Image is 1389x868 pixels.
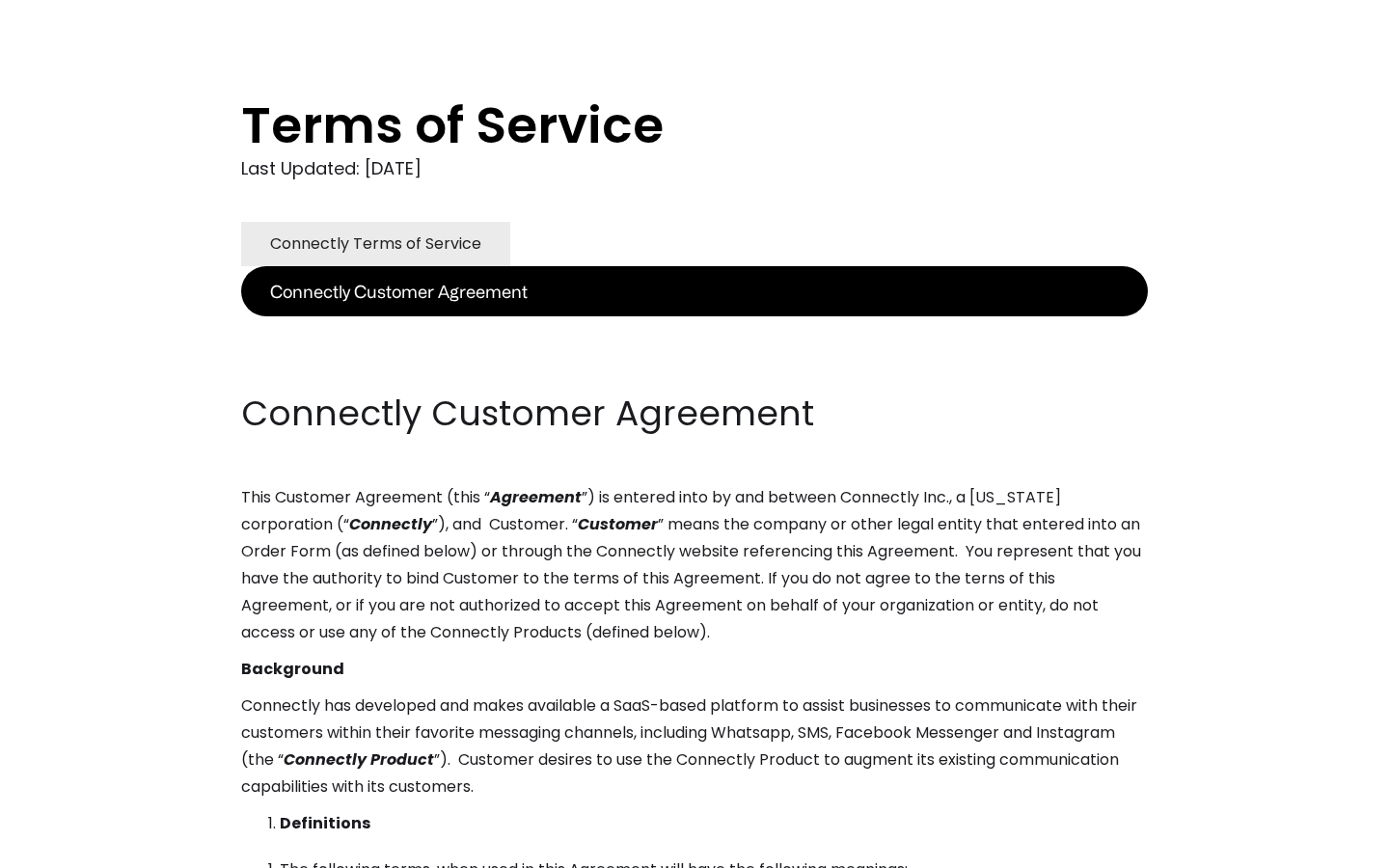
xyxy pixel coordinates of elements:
[270,278,528,305] div: Connectly Customer Agreement
[241,316,1148,343] p: ‍
[241,390,1148,438] h2: Connectly Customer Agreement
[280,812,370,834] strong: Definitions
[39,834,116,861] ul: Language list
[241,353,1148,380] p: ‍
[241,96,1071,154] h1: Terms of Service
[241,484,1148,646] p: This Customer Agreement (this “ ”) is entered into by and between Connectly Inc., a [US_STATE] co...
[241,692,1148,800] p: Connectly has developed and makes available a SaaS-based platform to assist businesses to communi...
[349,513,432,535] em: Connectly
[270,231,481,258] div: Connectly Terms of Service
[241,658,344,680] strong: Background
[19,832,116,861] aside: Language selected: English
[284,748,434,771] em: Connectly Product
[578,513,658,535] em: Customer
[490,486,582,508] em: Agreement
[241,154,1148,183] div: Last Updated: [DATE]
